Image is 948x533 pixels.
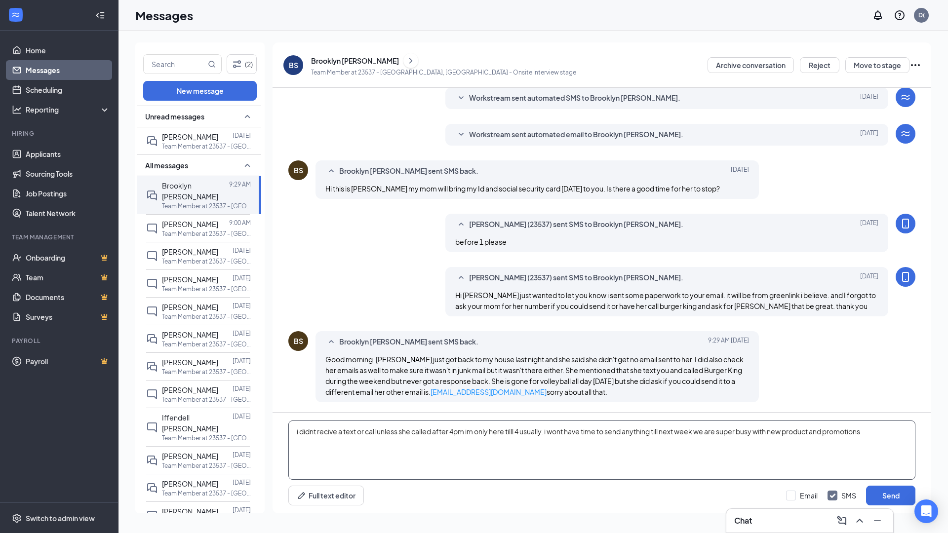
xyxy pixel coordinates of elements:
button: Move to stage [845,57,909,73]
span: [DATE] [731,165,749,177]
svg: Pen [297,491,307,500]
p: Team Member at 23537 - [GEOGRAPHIC_DATA], [GEOGRAPHIC_DATA] [162,202,251,210]
p: [DATE] [233,478,251,487]
span: [PERSON_NAME] [162,132,218,141]
span: All messages [145,160,188,170]
svg: DoubleChat [146,455,158,466]
svg: Ellipses [909,59,921,71]
a: Applicants [26,144,110,164]
span: [PERSON_NAME] [162,358,218,367]
span: [DATE] 9:29 AM [708,336,749,348]
svg: ComposeMessage [836,515,848,527]
span: [DATE] [860,129,878,141]
a: Messages [26,60,110,80]
span: Hi [PERSON_NAME] just wanted to let you know i sent some paperwork to your email. it will be from... [455,291,876,310]
button: Archive conversation [708,57,794,73]
svg: ChatInactive [146,250,158,262]
svg: Analysis [12,105,22,114]
p: [DATE] [233,384,251,393]
p: Team Member at 23537 - [GEOGRAPHIC_DATA], [GEOGRAPHIC_DATA] [162,368,251,376]
svg: WorkstreamLogo [900,91,911,103]
div: BS [294,336,303,346]
svg: SmallChevronDown [455,129,467,141]
svg: DoubleChat [146,135,158,147]
svg: WorkstreamLogo [900,128,911,140]
p: Team Member at 23537 - [GEOGRAPHIC_DATA], [GEOGRAPHIC_DATA] [162,257,251,266]
button: Full text editorPen [288,486,364,505]
p: Team Member at 23537 - [GEOGRAPHIC_DATA], [GEOGRAPHIC_DATA] [162,434,251,442]
span: Brooklyn [PERSON_NAME] sent SMS back. [339,336,478,348]
a: Scheduling [26,80,110,100]
p: [DATE] [233,506,251,514]
button: ComposeMessage [834,513,850,529]
svg: SmallChevronUp [325,336,337,348]
svg: SmallChevronUp [455,219,467,230]
a: Home [26,40,110,60]
span: [PERSON_NAME] [162,247,218,256]
span: Brooklyn [PERSON_NAME] sent SMS back. [339,165,478,177]
span: [PERSON_NAME] (23537) sent SMS to Brooklyn [PERSON_NAME]. [469,219,683,230]
svg: ChevronUp [854,515,866,527]
span: before 1 please [455,237,507,246]
svg: SmallChevronDown [455,92,467,104]
p: Team Member at 23537 - [GEOGRAPHIC_DATA], [GEOGRAPHIC_DATA] [162,312,251,321]
a: TeamCrown [26,267,110,287]
span: [PERSON_NAME] [162,452,218,460]
svg: SmallChevronUp [455,272,467,284]
a: PayrollCrown [26,351,110,371]
svg: ChevronRight [406,55,416,67]
span: Iffendell [PERSON_NAME] [162,413,218,433]
button: ChevronRight [403,53,418,68]
svg: Collapse [95,10,105,20]
svg: MobileSms [900,218,911,229]
span: Workstream sent automated email to Brooklyn [PERSON_NAME]. [469,129,683,141]
a: SurveysCrown [26,307,110,327]
svg: DoubleChat [146,361,158,373]
button: Filter (2) [227,54,257,74]
p: Team Member at 23537 - [GEOGRAPHIC_DATA], [GEOGRAPHIC_DATA] [162,229,251,238]
svg: DoubleChat [146,190,158,201]
p: Team Member at 23537 - [GEOGRAPHIC_DATA], [GEOGRAPHIC_DATA] [162,489,251,497]
svg: Notifications [872,9,884,21]
a: Talent Network [26,203,110,223]
p: 9:00 AM [229,219,251,227]
button: Send [866,486,915,505]
span: [PERSON_NAME] [162,220,218,228]
svg: Minimize [871,515,883,527]
p: [DATE] [233,451,251,459]
p: 9:29 AM [229,180,251,189]
a: DocumentsCrown [26,287,110,307]
h3: Chat [734,515,752,526]
textarea: i didnt recive a text or call unless she called after 4pm im only here tilll 4 usually. i wont ha... [288,420,915,480]
svg: ChatInactive [146,223,158,234]
a: [EMAIL_ADDRESS][DOMAIN_NAME] [431,387,547,396]
p: [DATE] [233,302,251,310]
p: Team Member at 23537 - [GEOGRAPHIC_DATA], [GEOGRAPHIC_DATA] - Onsite Interview stage [311,68,576,76]
svg: MagnifyingGlass [208,60,216,68]
p: Team Member at 23537 - [GEOGRAPHIC_DATA], [GEOGRAPHIC_DATA] [162,461,251,470]
input: Search [144,55,206,74]
button: ChevronUp [852,513,868,529]
svg: SmallChevronUp [241,159,253,171]
button: New message [143,81,257,101]
svg: Settings [12,513,22,523]
span: Good morning. [PERSON_NAME] just got back to my house last night and she said she didn't get no e... [325,355,744,396]
button: Reject [800,57,839,73]
span: [PERSON_NAME] [162,275,218,284]
p: Team Member at 23537 - [GEOGRAPHIC_DATA], [GEOGRAPHIC_DATA] [162,285,251,293]
span: [PERSON_NAME] [162,507,218,516]
svg: DoubleChat [146,333,158,345]
span: Brooklyn [PERSON_NAME] [162,181,218,201]
p: [DATE] [233,357,251,365]
p: [DATE] [233,246,251,255]
svg: WorkstreamLogo [11,10,21,20]
svg: DoubleChat [146,482,158,494]
div: Open Intercom Messenger [914,499,938,523]
svg: ChatInactive [146,388,158,400]
svg: ChatInactive [146,278,158,290]
p: [DATE] [233,412,251,420]
span: Workstream sent automated SMS to Brooklyn [PERSON_NAME]. [469,92,680,104]
span: [PERSON_NAME] [162,479,218,488]
div: Switch to admin view [26,513,95,523]
h1: Messages [135,7,193,24]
